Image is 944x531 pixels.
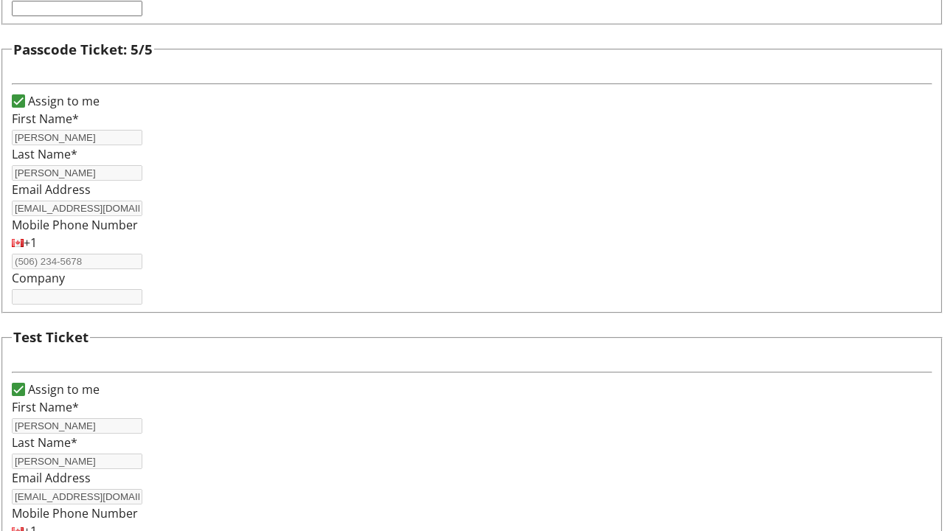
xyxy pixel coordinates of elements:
[12,270,65,286] label: Company
[12,434,77,451] label: Last Name*
[12,181,91,198] label: Email Address
[12,399,79,415] label: First Name*
[12,470,91,486] label: Email Address
[13,39,153,60] h3: Passcode Ticket: 5/5
[12,505,138,521] label: Mobile Phone Number
[12,146,77,162] label: Last Name*
[13,327,88,347] h3: Test Ticket
[25,92,100,110] label: Assign to me
[12,111,79,127] label: First Name*
[12,254,142,269] input: (506) 234-5678
[12,217,138,233] label: Mobile Phone Number
[25,381,100,398] label: Assign to me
